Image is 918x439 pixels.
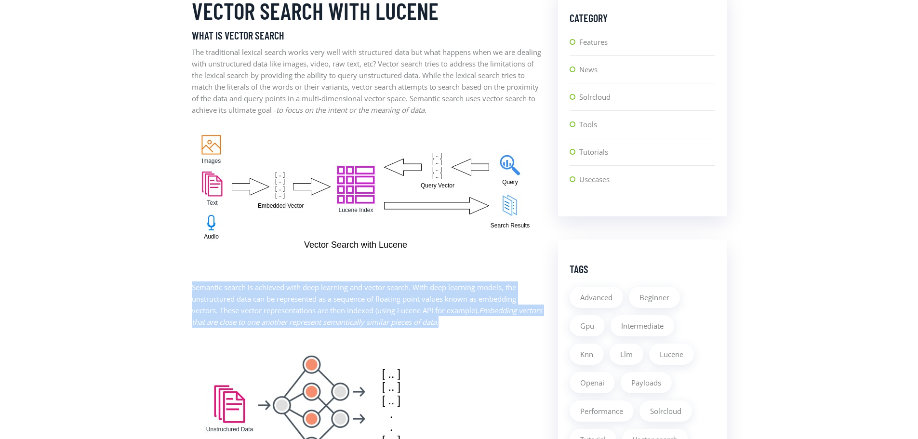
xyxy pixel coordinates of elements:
[570,287,623,308] a: Advanced
[629,287,680,308] a: Beginner
[192,29,544,41] h4: What is vector search
[579,173,715,193] a: Usecases
[192,306,542,327] em: Embedding vectors that are close to one another represent semantically similar pieces of data.
[579,36,715,55] a: Features
[610,344,643,365] a: Llm
[570,12,715,24] h4: Category
[570,315,605,336] a: Gpu
[192,125,539,262] img: Vector search with Lucene diagram
[276,105,425,115] em: to focus on the intent or the meaning of data
[579,64,715,83] a: News
[621,372,672,393] a: Payloads
[570,400,634,422] a: Performance
[579,146,715,165] a: Tutorials
[192,46,544,116] p: The traditional lexical search works very well with structured data but what happens when we are ...
[639,400,692,422] a: Solrcloud
[579,119,715,138] a: Tools
[192,281,544,328] p: Semantic search is achieved with deep learning and vector search. With deep learning models, the ...
[570,344,604,365] a: Knn
[579,91,715,110] a: Solrcloud
[570,263,715,275] h4: Tags
[611,315,674,336] a: Intermediate
[570,372,615,393] a: Openai
[649,344,694,365] a: Lucene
